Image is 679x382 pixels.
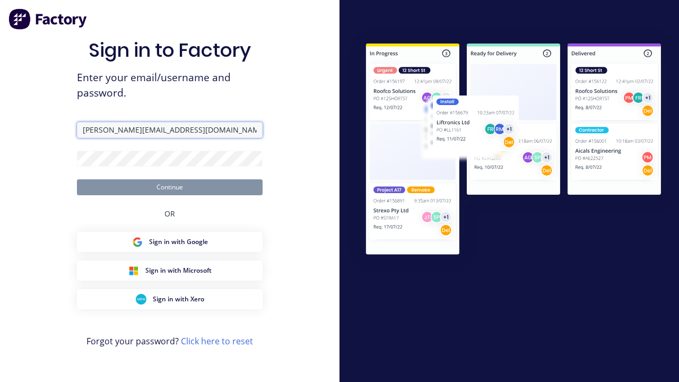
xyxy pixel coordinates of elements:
img: Xero Sign in [136,294,146,305]
h1: Sign in to Factory [89,39,251,62]
button: Continue [77,179,263,195]
span: Sign in with Google [149,237,208,247]
img: Sign in [348,27,679,274]
a: Click here to reset [181,335,253,347]
span: Sign in with Microsoft [145,266,212,275]
button: Microsoft Sign inSign in with Microsoft [77,261,263,281]
img: Factory [8,8,88,30]
div: OR [164,195,175,232]
button: Xero Sign inSign in with Xero [77,289,263,309]
img: Microsoft Sign in [128,265,139,276]
img: Google Sign in [132,237,143,247]
button: Google Sign inSign in with Google [77,232,263,252]
span: Sign in with Xero [153,294,204,304]
span: Forgot your password? [86,335,253,348]
span: Enter your email/username and password. [77,70,263,101]
input: Email/Username [77,122,263,138]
